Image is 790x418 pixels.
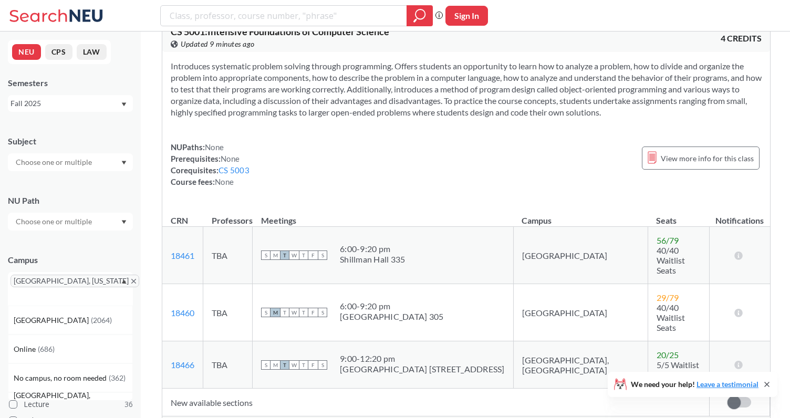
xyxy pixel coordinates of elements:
input: Choose one or multiple [11,215,99,228]
span: CS 5001 : Intensive Foundations of Computer Science [171,26,389,37]
svg: Dropdown arrow [121,161,127,165]
span: Online [14,343,38,355]
span: [GEOGRAPHIC_DATA] [14,315,91,326]
span: T [280,250,289,260]
span: S [318,360,327,370]
span: 29 / 79 [657,292,679,302]
td: TBA [203,227,253,284]
td: TBA [203,341,253,389]
div: Fall 2025 [11,98,120,109]
button: NEU [12,44,41,60]
td: [GEOGRAPHIC_DATA], [GEOGRAPHIC_DATA] [513,341,648,389]
td: New available sections [162,389,709,416]
th: Seats [648,204,709,227]
svg: magnifying glass [413,8,426,23]
div: [GEOGRAPHIC_DATA] [STREET_ADDRESS] [340,364,505,374]
td: [GEOGRAPHIC_DATA] [513,284,648,341]
span: ( 2064 ) [91,316,112,325]
svg: Dropdown arrow [121,220,127,224]
span: W [289,308,299,317]
a: 18460 [171,308,194,318]
div: Shillman Hall 335 [340,254,405,265]
span: F [308,360,318,370]
th: Notifications [709,204,770,227]
span: T [299,360,308,370]
span: None [215,177,234,186]
span: W [289,360,299,370]
span: No campus, no room needed [14,372,109,384]
span: T [280,360,289,370]
span: ( 362 ) [109,373,126,382]
span: S [261,308,271,317]
a: 18466 [171,360,194,370]
span: M [271,250,280,260]
div: [GEOGRAPHIC_DATA] 305 [340,311,443,322]
div: 6:00 - 9:20 pm [340,244,405,254]
span: None [205,142,224,152]
span: View more info for this class [661,152,754,165]
th: Professors [203,204,253,227]
input: Choose one or multiple [11,156,99,169]
div: Subject [8,135,133,147]
span: M [271,360,280,370]
div: Fall 2025Dropdown arrow [8,95,133,112]
span: S [318,308,327,317]
span: None [221,154,240,163]
span: T [280,308,289,317]
input: Class, professor, course number, "phrase" [169,7,399,25]
span: W [289,250,299,260]
a: Leave a testimonial [697,380,758,389]
th: Meetings [253,204,514,227]
span: 20 / 25 [657,350,679,360]
div: Campus [8,254,133,266]
th: Campus [513,204,648,227]
div: Semesters [8,77,133,89]
span: 4 CREDITS [721,33,762,44]
span: 40/40 Waitlist Seats [657,302,685,332]
button: LAW [77,44,107,60]
span: 56 / 79 [657,235,679,245]
span: S [261,360,271,370]
span: 36 [124,399,133,410]
span: F [308,250,318,260]
span: S [318,250,327,260]
button: Sign In [445,6,488,26]
div: [GEOGRAPHIC_DATA], [US_STATE]X to remove pillDropdown arrow[GEOGRAPHIC_DATA](2064)Online(686)No c... [8,272,133,306]
a: 18461 [171,250,194,260]
label: Lecture [9,398,133,411]
div: 6:00 - 9:20 pm [340,301,443,311]
div: Dropdown arrow [8,213,133,231]
span: 40/40 Waitlist Seats [657,245,685,275]
span: Updated 9 minutes ago [181,38,255,50]
svg: Dropdown arrow [121,279,127,284]
div: NU Path [8,195,133,206]
span: M [271,308,280,317]
svg: X to remove pill [131,279,136,284]
a: CS 5003 [219,165,250,175]
div: CRN [171,215,188,226]
button: CPS [45,44,72,60]
section: Introduces systematic problem solving through programming. Offers students an opportunity to lear... [171,60,762,118]
span: T [299,250,308,260]
span: S [261,250,271,260]
span: [GEOGRAPHIC_DATA], [GEOGRAPHIC_DATA] [14,390,132,413]
div: 9:00 - 12:20 pm [340,353,505,364]
span: [GEOGRAPHIC_DATA], [US_STATE]X to remove pill [11,275,139,287]
span: We need your help! [631,381,758,388]
span: F [308,308,318,317]
span: T [299,308,308,317]
td: TBA [203,284,253,341]
div: NUPaths: Prerequisites: Corequisites: Course fees: [171,141,250,187]
div: magnifying glass [407,5,433,26]
span: ( 686 ) [38,344,55,353]
div: Dropdown arrow [8,153,133,171]
svg: Dropdown arrow [121,102,127,107]
span: 5/5 Waitlist Seats [657,360,699,380]
td: [GEOGRAPHIC_DATA] [513,227,648,284]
